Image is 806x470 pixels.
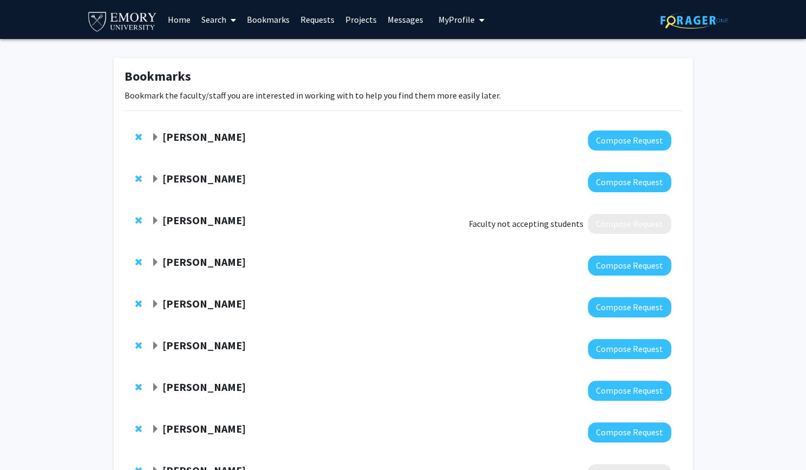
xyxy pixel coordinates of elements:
strong: [PERSON_NAME] [162,422,246,435]
p: Bookmark the faculty/staff you are interested in working with to help you find them more easily l... [124,89,682,102]
strong: [PERSON_NAME] [162,130,246,143]
span: Expand Charles Bou-Nader Bookmark [151,258,160,267]
span: Remove Alejandro Lopez from bookmarks [135,425,142,433]
span: My Profile [438,14,475,25]
img: ForagerOne Logo [660,12,728,29]
span: Remove Douglas Mulford from bookmarks [135,216,142,225]
span: Remove Anita Corbett from bookmarks [135,174,142,183]
strong: [PERSON_NAME] [162,255,246,269]
span: Remove Melvin Ayogu from bookmarks [135,133,142,141]
span: Expand Angie Campbell Bookmark [151,342,160,350]
a: Bookmarks [241,1,295,38]
button: Compose Request to Alejandro Lopez [588,422,671,442]
span: Expand Anita Corbett Bookmark [151,175,160,184]
button: Compose Request to Melvin Ayogu [588,130,671,151]
button: Compose Request to Douglas Mulford [588,214,671,234]
button: Compose Request to Charles Bou-Nader [588,256,671,276]
strong: [PERSON_NAME] [162,380,246,394]
iframe: Chat [8,421,46,462]
h1: Bookmarks [124,69,682,84]
a: Requests [295,1,340,38]
strong: [PERSON_NAME] [162,297,246,310]
span: Expand Alejandro Lopez Bookmark [151,425,160,434]
strong: [PERSON_NAME] [162,338,246,352]
span: Expand Melvin Ayogu Bookmark [151,133,160,142]
span: Expand Chrystal Paulos Bookmark [151,300,160,309]
span: Remove Kenneth Myers from bookmarks [135,383,142,391]
button: Compose Request to Angie Campbell [588,339,671,359]
button: Compose Request to Chrystal Paulos [588,297,671,317]
span: Faculty not accepting students [469,217,584,230]
strong: [PERSON_NAME] [162,213,246,227]
a: Messages [382,1,429,38]
button: Compose Request to Kenneth Myers [588,381,671,401]
button: Compose Request to Anita Corbett [588,172,671,192]
span: Remove Chrystal Paulos from bookmarks [135,299,142,308]
span: Expand Douglas Mulford Bookmark [151,217,160,225]
a: Home [162,1,196,38]
span: Remove Charles Bou-Nader from bookmarks [135,258,142,266]
a: Projects [340,1,382,38]
span: Remove Angie Campbell from bookmarks [135,341,142,350]
strong: [PERSON_NAME] [162,172,246,185]
a: Search [196,1,241,38]
span: Expand Kenneth Myers Bookmark [151,383,160,392]
img: Emory University Logo [87,9,159,33]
